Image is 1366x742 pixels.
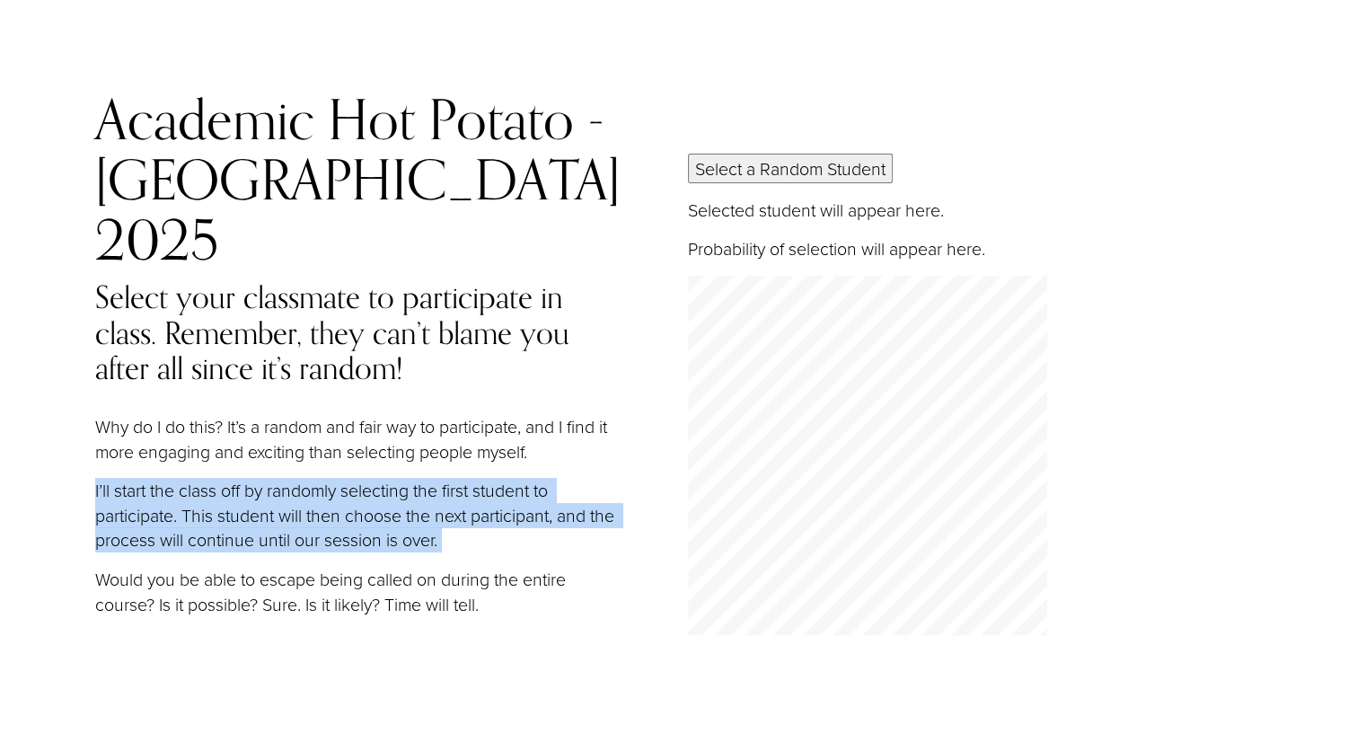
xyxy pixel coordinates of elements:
[688,236,1325,261] p: Probability of selection will appear here.
[688,154,893,183] button: Select a Random Student
[688,198,1325,223] p: Selected student will appear here.
[95,90,624,269] h2: Academic Hot Potato - [GEOGRAPHIC_DATA] 2025
[95,478,624,552] p: I’ll start the class off by randomly selecting the first student to participate. This student wil...
[95,567,624,616] p: Would you be able to escape being called on during the entire course? Is it possible? Sure. Is it...
[95,279,624,385] h4: Select your classmate to participate in class. Remember, they can’t blame you after all since it’...
[95,414,624,464] p: Why do I do this? It’s a random and fair way to participate, and I find it more engaging and exci...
